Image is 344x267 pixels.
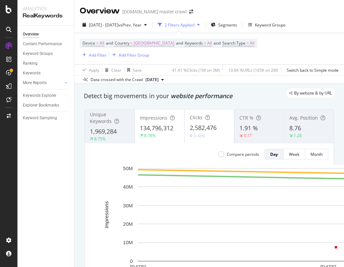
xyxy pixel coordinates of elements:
[190,114,203,121] span: Clicks
[185,40,203,46] span: Keywords
[91,77,143,83] div: Data crossed with the Crawl
[134,39,174,48] span: [GEOGRAPHIC_DATA]
[111,67,121,73] div: Clear
[123,203,133,208] text: 30M
[218,22,237,28] span: Segments
[118,22,141,28] span: vs Prev. Year
[23,31,69,38] a: Overview
[23,41,69,48] a: Content Performance
[106,40,113,46] span: and
[245,19,288,30] button: Keyword Groups
[23,31,39,38] div: Overview
[255,22,286,28] div: Keyword Groups
[310,151,323,157] div: Month
[133,67,142,73] div: Save
[23,115,69,122] a: Keyword Sampling
[23,92,69,99] a: Keywords Explorer
[115,40,129,46] span: Country
[123,165,133,171] text: 50M
[23,79,63,86] a: More Reports
[123,184,133,190] text: 40M
[140,115,167,121] span: Impressions
[80,51,107,59] button: Add Filter
[250,39,254,48] span: All
[110,51,149,59] button: Add Filter Group
[146,77,159,83] span: 2025 Sep. 22nd
[244,133,252,138] div: 0.17
[23,70,69,77] a: Keywords
[23,50,53,57] div: Keyword Groups
[305,149,328,159] button: Month
[190,135,192,137] img: Equal
[89,67,99,73] div: Apply
[208,19,240,30] button: Segments
[23,50,69,57] a: Keyword Groups
[130,40,133,46] span: =
[89,52,107,58] div: Add Filter
[286,88,335,98] div: legacy label
[284,65,339,75] button: Switch back to Simple mode
[284,149,305,159] button: Week
[90,111,112,124] span: Unique Keywords
[172,67,220,73] div: 41.41 % Clicks ( 1M on 3M )
[23,12,69,20] div: RealKeywords
[89,22,118,28] span: [DATE] - [DATE]
[207,39,212,48] span: All
[23,60,38,67] div: Ranking
[23,92,56,99] div: Keywords Explorer
[204,40,206,46] span: =
[23,5,69,12] div: Analytics
[265,149,284,159] button: Day
[23,79,47,86] div: More Reports
[287,67,339,73] div: Switch back to Simple mode
[189,9,193,14] div: arrow-right-arrow-left
[100,39,104,48] span: All
[144,133,156,138] div: 8.78%
[80,65,99,75] button: Apply
[321,244,337,260] iframe: Intercom live chat
[289,115,318,121] span: Avg. Position
[123,240,133,246] text: 10M
[227,151,259,157] div: Compare periods
[270,151,278,157] div: Day
[239,124,258,132] span: 1.91 %
[123,221,133,227] text: 20M
[90,127,117,135] span: 1,969,284
[140,124,173,132] span: 134,796,312
[289,124,301,132] span: 8.76
[82,40,95,46] span: Device
[155,19,203,30] button: 2 Filters Applied
[176,40,183,46] span: and
[130,258,133,264] text: 0
[124,65,142,75] button: Save
[228,67,278,73] div: 10.84 % URLs ( 165K on 2M )
[23,102,69,109] a: Explorer Bookmarks
[96,40,99,46] span: =
[23,115,57,122] div: Keyword Sampling
[194,133,205,139] div: 0.46%
[239,115,253,121] span: CTR %
[214,40,221,46] span: and
[222,40,245,46] span: Search Type
[294,133,302,138] div: 1.28
[246,40,249,46] span: =
[104,201,109,228] text: Impressions
[165,22,194,28] div: 2 Filters Applied
[80,19,150,30] button: [DATE] - [DATE]vsPrev. Year
[190,124,217,132] span: 2,582,476
[143,76,167,84] button: [DATE]
[122,8,186,15] div: [DOMAIN_NAME] master crawl
[294,91,332,95] span: By website & by URL
[94,136,106,142] div: 8.75%
[23,60,69,67] a: Ranking
[80,5,120,17] div: Overview
[23,102,59,109] div: Explorer Bookmarks
[289,151,299,157] div: Week
[23,70,41,77] div: Keywords
[119,52,149,58] div: Add Filter Group
[23,41,62,48] div: Content Performance
[102,65,121,75] button: Clear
